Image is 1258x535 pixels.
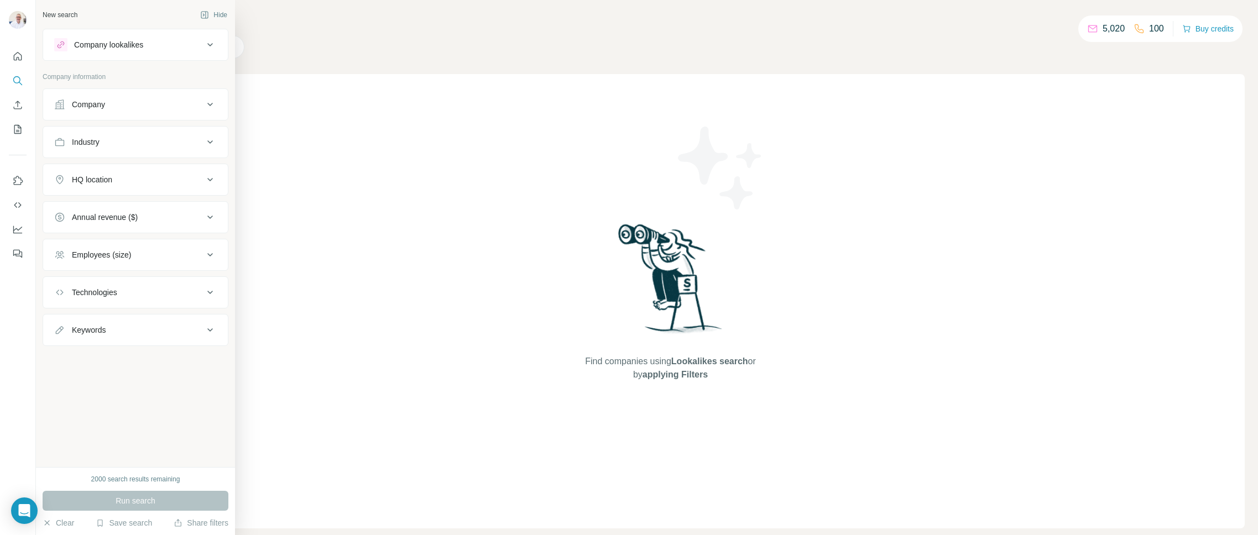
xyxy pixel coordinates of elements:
button: Enrich CSV [9,95,27,115]
span: Lookalikes search [671,356,748,366]
button: Company [43,91,228,118]
button: Company lookalikes [43,32,228,58]
div: Keywords [72,324,106,335]
img: Avatar [9,11,27,29]
p: Company information [43,72,228,82]
p: 100 [1149,22,1164,35]
div: Company lookalikes [74,39,143,50]
button: Use Surfe on LinkedIn [9,171,27,191]
button: Share filters [174,517,228,528]
div: Employees (size) [72,249,131,260]
button: Keywords [43,317,228,343]
button: Quick start [9,46,27,66]
div: 2000 search results remaining [91,474,180,484]
button: HQ location [43,166,228,193]
div: HQ location [72,174,112,185]
span: applying Filters [643,370,708,379]
div: New search [43,10,77,20]
button: Save search [96,517,152,528]
div: Technologies [72,287,117,298]
div: Open Intercom Messenger [11,497,38,524]
p: 5,020 [1103,22,1125,35]
img: Surfe Illustration - Woman searching with binoculars [613,221,728,344]
h4: Search [96,13,1245,29]
button: Employees (size) [43,242,228,268]
button: Clear [43,517,74,528]
button: Technologies [43,279,228,306]
button: My lists [9,119,27,139]
button: Buy credits [1182,21,1234,36]
div: Annual revenue ($) [72,212,138,223]
img: Surfe Illustration - Stars [671,118,770,218]
button: Use Surfe API [9,195,27,215]
button: Industry [43,129,228,155]
div: Industry [72,137,100,148]
button: Search [9,71,27,91]
button: Feedback [9,244,27,264]
button: Hide [192,7,235,23]
div: Company [72,99,105,110]
button: Annual revenue ($) [43,204,228,230]
button: Dashboard [9,219,27,239]
span: Find companies using or by [582,355,759,381]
